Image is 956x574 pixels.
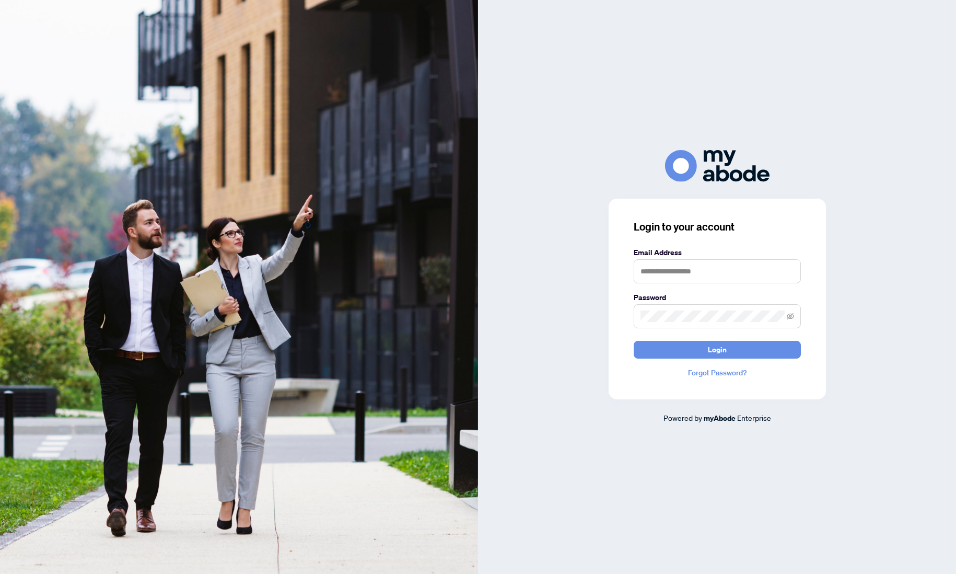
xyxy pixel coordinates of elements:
a: myAbode [704,412,736,424]
span: Powered by [663,413,702,422]
label: Password [634,292,801,303]
h3: Login to your account [634,220,801,234]
span: Login [708,341,727,358]
span: Enterprise [737,413,771,422]
span: eye-invisible [787,313,794,320]
button: Login [634,341,801,359]
label: Email Address [634,247,801,258]
img: ma-logo [665,150,770,182]
a: Forgot Password? [634,367,801,378]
